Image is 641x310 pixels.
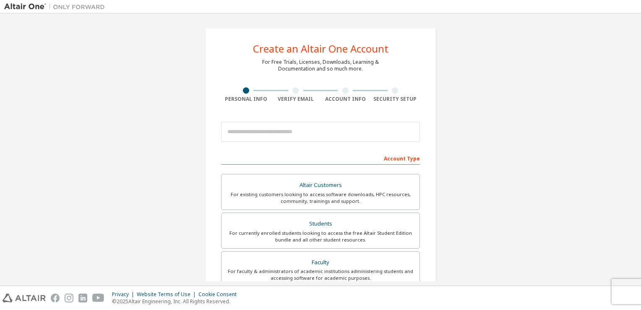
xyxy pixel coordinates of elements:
div: Privacy [112,291,137,298]
img: Altair One [4,3,109,11]
div: Faculty [227,257,414,268]
img: facebook.svg [51,294,60,302]
div: For faculty & administrators of academic institutions administering students and accessing softwa... [227,268,414,281]
img: instagram.svg [65,294,73,302]
div: For Free Trials, Licenses, Downloads, Learning & Documentation and so much more. [262,59,379,72]
img: altair_logo.svg [3,294,46,302]
p: © 2025 Altair Engineering, Inc. All Rights Reserved. [112,298,242,305]
div: Cookie Consent [198,291,242,298]
div: Altair Customers [227,179,414,191]
div: Students [227,218,414,230]
div: Website Terms of Use [137,291,198,298]
div: Personal Info [221,96,271,102]
div: Create an Altair One Account [253,44,388,54]
div: For currently enrolled students looking to access the free Altair Student Edition bundle and all ... [227,230,414,243]
div: For existing customers looking to access software downloads, HPC resources, community, trainings ... [227,191,414,205]
div: Account Info [320,96,370,102]
img: linkedin.svg [78,294,87,302]
div: Verify Email [271,96,321,102]
div: Account Type [221,151,420,165]
img: youtube.svg [92,294,104,302]
div: Security Setup [370,96,420,102]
